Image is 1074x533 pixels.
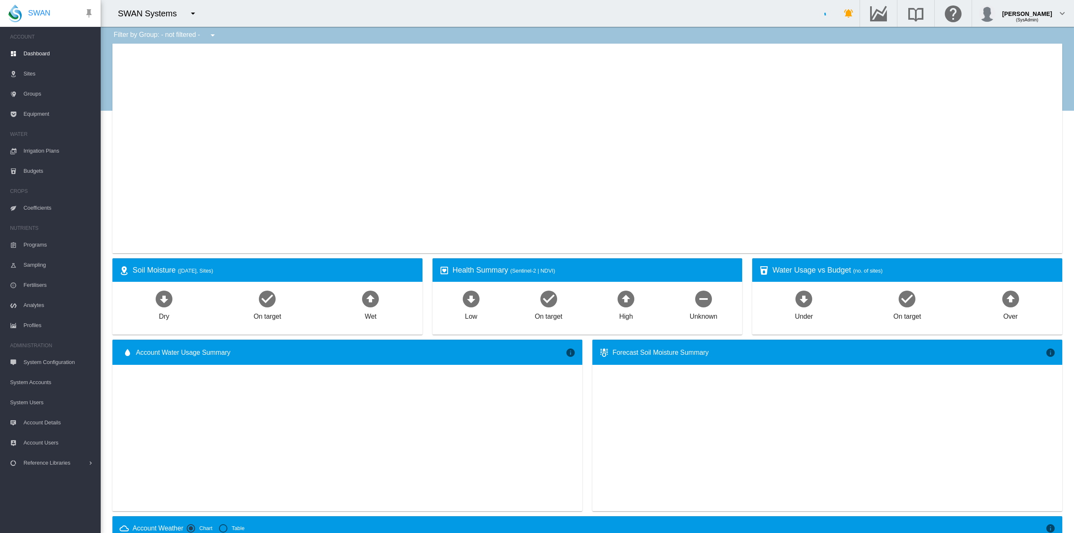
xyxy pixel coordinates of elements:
span: Coefficients [23,198,94,218]
span: SWAN [28,8,50,18]
span: Account Details [23,413,94,433]
md-icon: icon-chevron-down [1057,8,1067,18]
md-icon: icon-arrow-up-bold-circle [616,289,636,309]
span: (Sentinel-2 | NDVI) [510,268,555,274]
md-icon: icon-arrow-down-bold-circle [154,289,174,309]
div: Account Weather [133,524,183,533]
div: Water Usage vs Budget [772,265,1056,276]
span: Account Water Usage Summary [136,348,566,357]
md-icon: icon-map-marker-radius [119,265,129,276]
md-icon: icon-heart-box-outline [439,265,449,276]
span: Sites [23,64,94,84]
div: Dry [159,309,169,321]
md-icon: icon-cup-water [759,265,769,276]
span: Budgets [23,161,94,181]
span: Fertilisers [23,275,94,295]
md-icon: icon-checkbox-marked-circle [539,289,559,309]
div: Wet [365,309,377,321]
div: High [619,309,633,321]
img: profile.jpg [979,5,996,22]
span: Equipment [23,104,94,124]
span: Account Users [23,433,94,453]
md-icon: icon-menu-down [208,30,218,40]
button: icon-menu-down [204,27,221,44]
div: Forecast Soil Moisture Summary [613,348,1045,357]
span: Reference Libraries [23,453,87,473]
md-icon: icon-information [566,348,576,358]
md-icon: icon-checkbox-marked-circle [257,289,277,309]
span: Groups [23,84,94,104]
div: [PERSON_NAME] [1002,6,1052,15]
span: System Accounts [10,372,94,393]
span: Profiles [23,315,94,335]
md-radio-button: Table [219,525,245,533]
span: ([DATE], Sites) [178,268,213,274]
md-radio-button: Chart [187,525,212,533]
span: System Configuration [23,352,94,372]
span: CROPS [10,185,94,198]
span: Irrigation Plans [23,141,94,161]
span: NUTRIENTS [10,221,94,235]
md-icon: icon-minus-circle [693,289,714,309]
md-icon: icon-checkbox-marked-circle [897,289,917,309]
span: System Users [10,393,94,413]
button: icon-menu-down [185,5,201,22]
span: ADMINISTRATION [10,339,94,352]
span: ACCOUNT [10,30,94,44]
md-icon: icon-arrow-up-bold-circle [1001,289,1021,309]
md-icon: icon-menu-down [188,8,198,18]
div: Under [795,309,813,321]
md-icon: icon-arrow-down-bold-circle [794,289,814,309]
div: Health Summary [453,265,736,276]
div: Over [1003,309,1017,321]
div: Soil Moisture [133,265,416,276]
span: Sampling [23,255,94,275]
span: Dashboard [23,44,94,64]
md-icon: Go to the Data Hub [868,8,889,18]
button: icon-bell-ring [840,5,857,22]
md-icon: icon-water [123,348,133,358]
md-icon: icon-arrow-down-bold-circle [461,289,481,309]
div: Low [465,309,477,321]
md-icon: icon-pin [84,8,94,18]
div: On target [894,309,921,321]
span: (no. of sites) [853,268,882,274]
div: Filter by Group: - not filtered - [107,27,224,44]
span: Programs [23,235,94,255]
div: SWAN Systems [118,8,184,19]
md-icon: icon-thermometer-lines [599,348,609,358]
span: Analytes [23,295,94,315]
md-icon: icon-information [1045,348,1056,358]
img: SWAN-Landscape-Logo-Colour-drop.png [8,5,22,22]
md-icon: Click here for help [943,8,963,18]
md-icon: Search the knowledge base [906,8,926,18]
div: On target [253,309,281,321]
md-icon: icon-bell-ring [844,8,854,18]
span: WATER [10,127,94,141]
md-icon: icon-arrow-up-bold-circle [360,289,381,309]
span: (SysAdmin) [1016,18,1038,22]
div: Unknown [690,309,717,321]
div: On target [535,309,563,321]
